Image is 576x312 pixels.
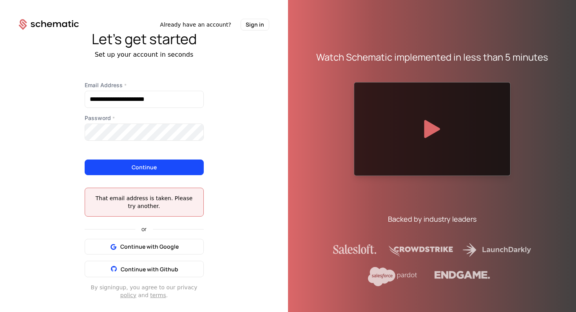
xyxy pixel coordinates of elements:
div: Watch Schematic implemented in less than 5 minutes [316,51,548,63]
span: or [135,226,153,232]
a: policy [120,292,136,298]
div: Backed by industry leaders [388,213,476,224]
div: By signing up , you agree to our privacy and . [85,283,204,299]
span: Continue with Google [120,243,179,251]
span: Continue with Github [121,265,178,273]
label: Email Address [85,81,204,89]
button: Continue with Github [85,261,204,277]
label: Password [85,114,204,122]
div: That email address is taken. Please try another. [91,194,197,210]
a: terms [150,292,166,298]
span: Already have an account? [160,21,231,29]
button: Sign in [241,19,269,30]
button: Continue with Google [85,239,204,255]
button: Continue [85,160,204,175]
